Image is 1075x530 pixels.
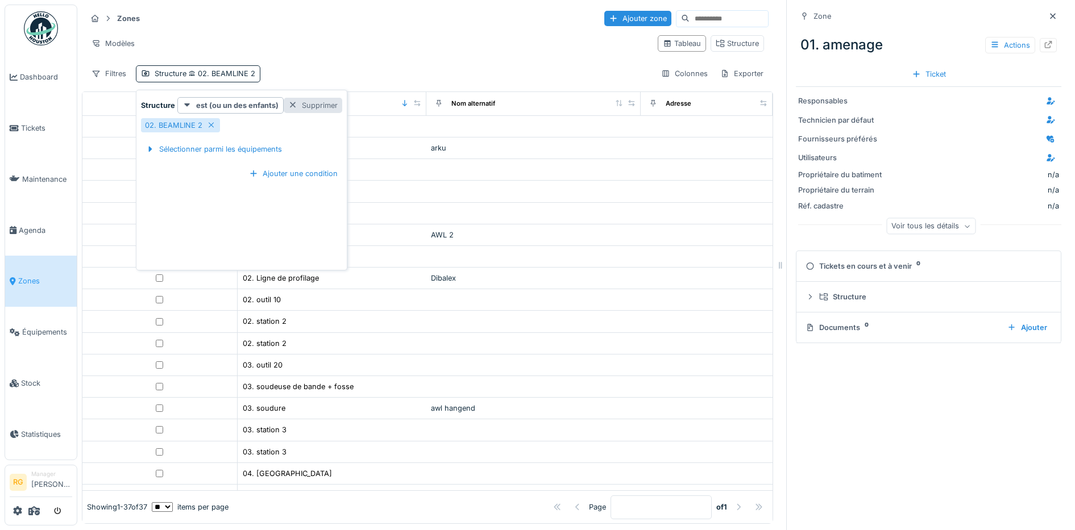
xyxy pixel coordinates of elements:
div: Utilisateurs [798,152,883,163]
div: Technicien par défaut [798,115,883,126]
div: Tickets en cours et à venir [806,261,1047,272]
span: Stock [21,378,72,389]
img: Badge_color-CXgf-gQk.svg [24,11,58,45]
div: Showing 1 - 37 of 37 [87,502,147,512]
div: Actions [985,37,1035,53]
div: n/a [1048,169,1059,180]
div: Dibalex [431,273,636,283]
div: Tableau [663,38,701,49]
div: Structure [819,291,1047,302]
span: 02. BEAMLINE 2 [186,69,255,78]
summary: Tickets en cours et à venir0 [801,256,1056,277]
div: 03. soudeuse de bande + fosse [243,381,354,392]
strong: Structure [141,100,175,111]
div: Structure [716,38,759,49]
div: 02. station 2 [243,316,287,327]
div: Supprimer [284,98,342,113]
summary: Structure [801,286,1056,307]
div: Propriétaire du terrain [798,185,883,195]
strong: est (ou un des enfants) [196,100,279,111]
div: Ajouter [1003,320,1052,335]
div: Ajouter zone [604,11,671,26]
span: Tickets [21,123,72,133]
div: Manager [31,470,72,478]
span: Statistiques [21,429,72,440]
div: Responsables [798,95,883,106]
div: 02. Ligne de profilage [243,273,319,283]
div: Voir tous les détails [886,218,976,235]
div: 01. amenage [796,30,1061,60]
div: Ajouter une condition [244,166,342,181]
li: RG [10,474,27,491]
div: Page [589,502,606,512]
strong: Zones [113,13,144,24]
div: Filtres [86,65,131,82]
div: 03. station 3 [243,446,287,457]
div: awl hangend [431,403,636,414]
li: [PERSON_NAME] [31,470,72,494]
span: Agenda [19,225,72,236]
summary: Documents0Ajouter [801,317,1056,338]
div: AWL 2 [431,229,636,240]
div: Adresse [666,99,691,108]
div: 04. [GEOGRAPHIC_DATA] [243,468,332,479]
div: Zone [813,11,831,22]
div: n/a [888,185,1059,195]
div: Ticket [907,66,951,82]
div: Structure [155,68,255,79]
div: Documents [806,322,998,333]
div: 03. outil 20 [243,360,283,370]
div: 03. soudure [243,403,285,414]
div: 02. station 2 [243,338,287,349]
div: Propriétaire du batiment [798,169,883,180]
div: n/a [888,201,1059,211]
span: Équipements [22,327,72,337]
div: 02. BEAMLINE 2 [145,120,202,131]
span: Zones [18,276,72,286]
div: items per page [152,502,229,512]
div: Réf. cadastre [798,201,883,211]
div: Sélectionner parmi les équipements [141,141,287,157]
div: Fournisseurs préférés [798,133,883,144]
div: Exporter [715,65,769,82]
div: Modèles [86,35,140,52]
strong: of 1 [716,502,727,512]
div: Nom alternatif [451,99,495,108]
div: arku [431,143,636,153]
span: Maintenance [22,174,72,185]
div: 02. outil 10 [243,294,281,305]
span: Dashboard [20,72,72,82]
div: 03. station 3 [243,424,287,435]
div: Colonnes [656,65,713,82]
